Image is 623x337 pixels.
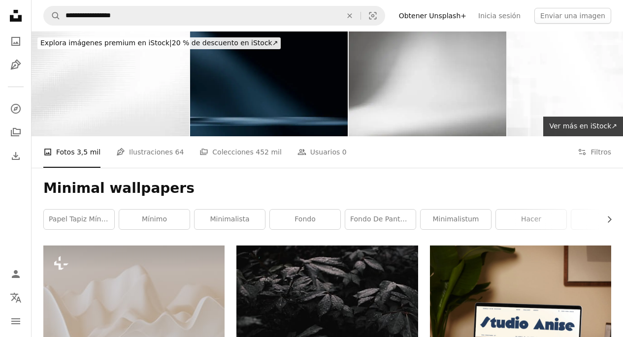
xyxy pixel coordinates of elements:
a: Obtener Unsplash+ [393,8,472,24]
a: Colecciones [6,123,26,142]
form: Encuentra imágenes en todo el sitio [43,6,385,26]
a: fondo [270,210,340,229]
span: 452 mil [256,147,282,157]
button: Idioma [6,288,26,307]
a: Colecciones 452 mil [199,136,282,168]
img: Blanco Gris Onda Patrón Pixelado Abstracto Ombre Fondo Plateado Píxel Foco Arrugado Textura en Bl... [32,31,189,136]
a: mínimo [119,210,190,229]
span: 64 [175,147,184,157]
a: minimalistum [421,210,491,229]
a: Ilustraciones 64 [116,136,184,168]
span: Ver más en iStock ↗ [549,122,617,130]
a: minimalista [195,210,265,229]
a: Fotos [6,31,26,51]
span: 20 % de descuento en iStock ↗ [40,39,278,47]
button: desplazar lista a la derecha [600,210,611,229]
h1: Minimal wallpapers [43,180,611,197]
a: Foto en escala de grises de la planta [236,302,418,310]
button: Menú [6,311,26,331]
a: Explorar [6,99,26,119]
a: Papel tapiz mínimo [44,210,114,229]
a: Iniciar sesión / Registrarse [6,264,26,284]
a: Inicia sesión [472,8,526,24]
button: Enviar una imagen [534,8,611,24]
a: Explora imágenes premium en iStock|20 % de descuento en iStock↗ [32,31,287,55]
img: Habitación interior de estudio de fondo abstracto oscuro con luz y sombra. Maqueta de plataforma ... [190,31,348,136]
a: hacer [496,210,566,229]
a: Ilustraciones [6,55,26,75]
img: Abstract white background [349,31,506,136]
a: Ver más en iStock↗ [543,117,623,136]
button: Búsqueda visual [361,6,385,25]
span: 0 [342,147,347,157]
a: Usuarios 0 [297,136,347,168]
button: Filtros [578,136,611,168]
span: Explora imágenes premium en iStock | [40,39,172,47]
button: Buscar en Unsplash [44,6,61,25]
a: Historial de descargas [6,146,26,166]
button: Borrar [339,6,361,25]
a: Un fondo blanco con un diseño ondulado [43,302,225,310]
a: fondo de pantalla [345,210,416,229]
